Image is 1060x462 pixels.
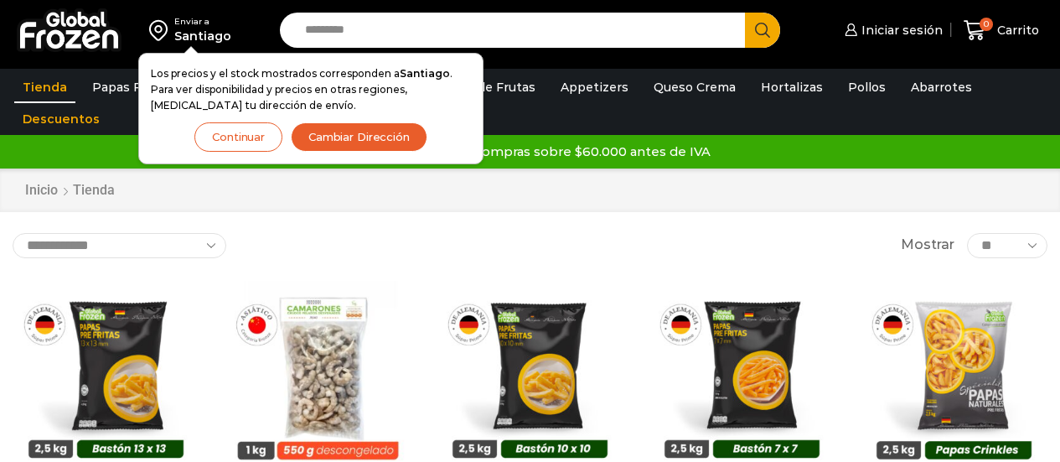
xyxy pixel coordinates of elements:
button: Search button [745,13,780,48]
span: Mostrar [901,236,954,255]
a: Hortalizas [752,71,831,103]
div: Enviar a [174,16,231,28]
select: Pedido de la tienda [13,233,226,258]
a: Inicio [24,181,59,200]
a: Abarrotes [902,71,980,103]
a: Appetizers [552,71,637,103]
a: Descuentos [14,103,108,135]
a: Pollos [840,71,894,103]
nav: Breadcrumb [24,181,115,200]
div: Santiago [174,28,231,44]
a: Iniciar sesión [840,13,943,47]
span: Carrito [993,22,1039,39]
a: 0 Carrito [959,11,1043,50]
span: 0 [980,18,993,31]
h1: Tienda [73,182,115,198]
a: Queso Crema [645,71,744,103]
a: Tienda [14,71,75,103]
a: Papas Fritas [84,71,177,103]
span: Iniciar sesión [857,22,943,39]
a: Pulpa de Frutas [431,71,544,103]
img: address-field-icon.svg [149,16,174,44]
button: Continuar [194,122,282,152]
p: Los precios y el stock mostrados corresponden a . Para ver disponibilidad y precios en otras regi... [151,65,471,114]
strong: Santiago [400,67,450,80]
button: Cambiar Dirección [291,122,427,152]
